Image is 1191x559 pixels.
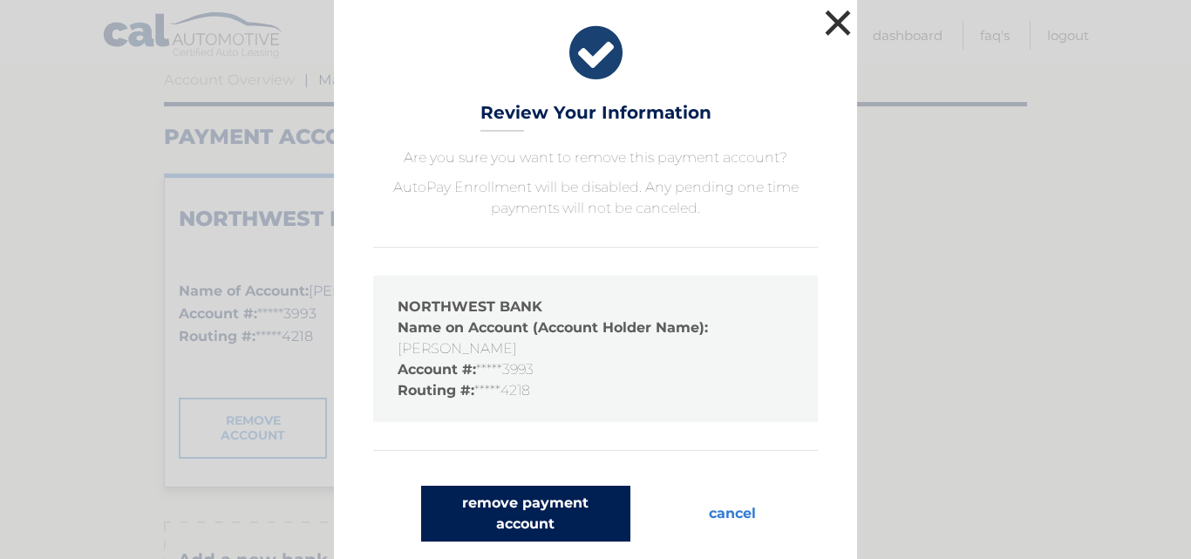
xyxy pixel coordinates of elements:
li: [PERSON_NAME] [398,317,793,359]
button: cancel [695,486,770,542]
h3: Review Your Information [480,102,711,133]
strong: Name on Account (Account Holder Name): [398,319,708,336]
button: remove payment account [421,486,630,542]
button: × [820,5,855,40]
p: AutoPay Enrollment will be disabled. Any pending one time payments will not be canceled. [373,177,818,219]
strong: Routing #: [398,382,474,399]
p: Are you sure you want to remove this payment account? [373,147,818,168]
strong: Account #: [398,361,476,378]
strong: NORTHWEST BANK [398,298,542,315]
